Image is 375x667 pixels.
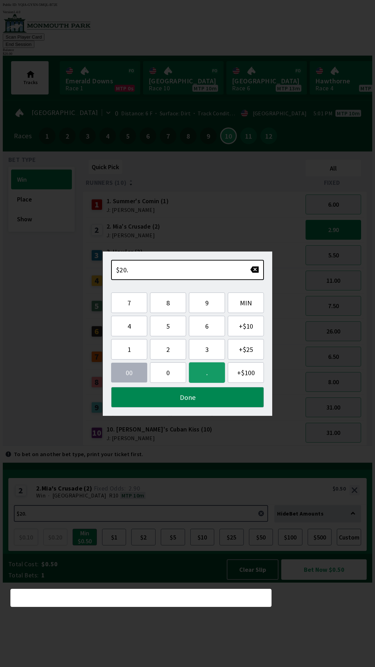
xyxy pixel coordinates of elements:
button: +$25 [228,339,264,360]
button: 1 [111,339,147,360]
button: 2 [150,339,186,360]
span: + $25 [234,345,258,354]
button: Done [111,387,264,407]
span: + $100 [234,368,258,377]
span: 6 [195,322,219,330]
span: MIN [234,298,258,307]
button: +$100 [228,362,264,383]
button: . [189,362,225,383]
button: +$10 [228,316,264,336]
button: 0 [150,362,186,383]
span: 0 [156,368,180,377]
span: $20. [116,265,128,274]
span: + $10 [234,322,258,330]
span: 3 [195,345,219,354]
span: 9 [195,298,219,307]
button: 9 [189,293,225,313]
span: 5 [156,322,180,330]
span: Done [117,393,258,402]
span: 1 [117,345,141,354]
button: 4 [111,316,147,336]
button: 7 [111,293,147,313]
span: 4 [117,322,141,330]
button: 5 [150,316,186,336]
button: 3 [189,339,225,360]
span: 7 [117,298,141,307]
button: 6 [189,316,225,336]
button: 00 [111,363,147,382]
span: 2 [156,345,180,354]
button: MIN [228,293,264,313]
span: 00 [117,368,142,377]
span: 8 [156,298,180,307]
button: 8 [150,293,186,313]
